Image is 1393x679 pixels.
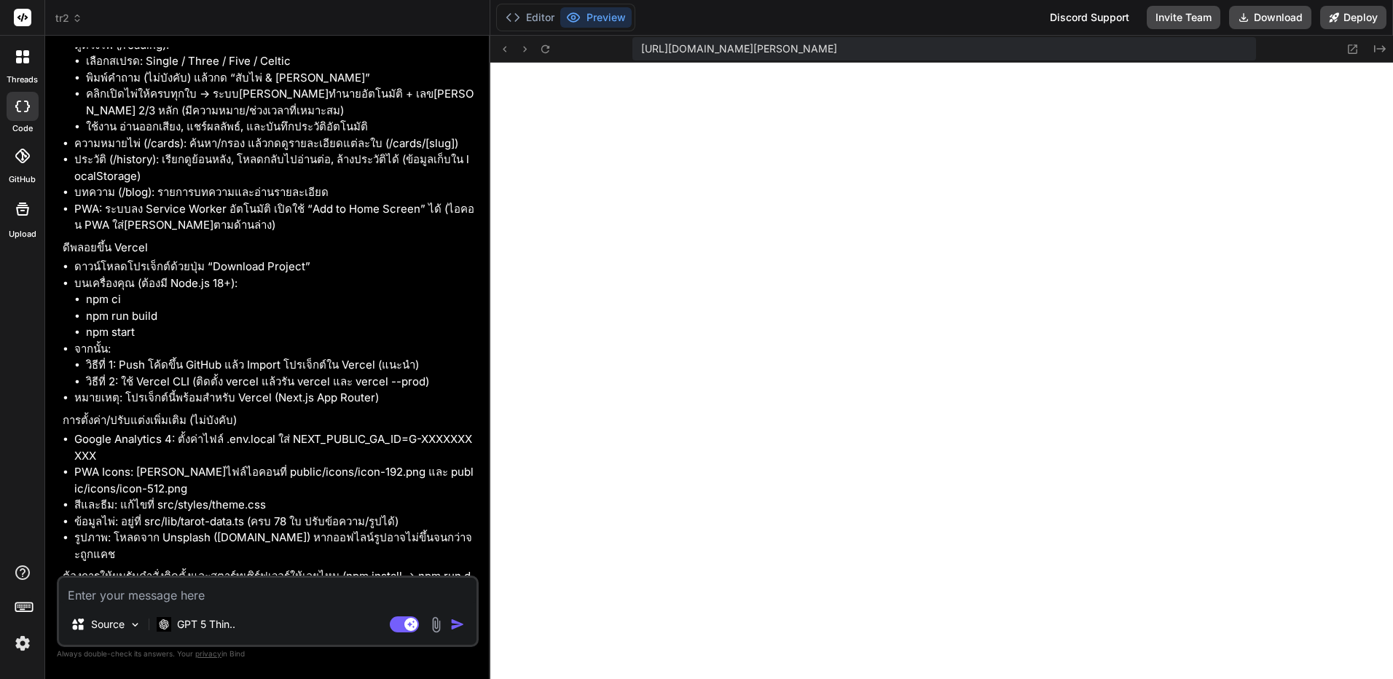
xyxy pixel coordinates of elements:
[129,619,141,631] img: Pick Models
[74,390,476,407] li: หมายเหตุ: โปรเจ็กต์นี้พร้อมสำหรับ Vercel (Next.js App Router)
[86,53,476,70] li: เลือกสเปรด: Single / Three / Five / Celtic
[74,37,476,136] li: ดูดวงไพ่ (/reading):
[12,122,33,135] label: code
[9,173,36,186] label: GitHub
[74,497,476,514] li: สีและธีม: แก้ไขที่ src/styles/theme.css
[91,617,125,632] p: Source
[74,275,476,341] li: บนเครื่องคุณ (ต้องมี Node.js 18+):
[86,119,476,136] li: ใช้งาน อ่านออกเสียง, แชร์ผลลัพธ์, และบันทึกประวัติอัตโนมัติ
[450,617,465,632] img: icon
[74,201,476,234] li: PWA: ระบบลง Service Worker อัตโนมัติ เปิดใช้ “Add to Home Screen” ได้ (ไอคอน PWA ใส่[PERSON_NAME]...
[86,357,476,374] li: วิธีที่ 1: Push โค้ดขึ้น GitHub แล้ว Import โปรเจ็กต์ใน Vercel (แนะนำ)
[641,42,837,56] span: [URL][DOMAIN_NAME][PERSON_NAME]
[9,228,36,240] label: Upload
[560,7,632,28] button: Preview
[195,649,221,658] span: privacy
[74,530,476,562] li: รูปภาพ: โหลดจาก Unsplash ([DOMAIN_NAME]) หากออฟไลน์รูปอาจไม่ขึ้นจนกว่าจะถูกแคช
[74,136,476,152] li: ความหมายไพ่ (/cards): ค้นหา/กรอง แล้วกดดูรายละเอียดแต่ละใบ (/cards/[slug])
[74,184,476,201] li: บทความ (/blog): รายการบทความและอ่านรายละเอียด
[74,464,476,497] li: PWA Icons: [PERSON_NAME]ไฟล์ไอคอนที่ public/icons/icon-192.png และ public/icons/icon-512.png
[63,240,476,256] p: ดีพลอยขึ้น Vercel
[86,324,476,341] li: npm start
[74,341,476,390] li: จากนั้น:
[177,617,235,632] p: GPT 5 Thin..
[86,374,476,390] li: วิธีที่ 2: ใช้ Vercel CLI (ติดตั้ง vercel แล้วรัน vercel และ vercel --prod)
[74,431,476,464] li: Google Analytics 4: ตั้งค่าไฟล์ .env.local ใส่ NEXT_PUBLIC_GA_ID=G-XXXXXXXXXX
[500,7,560,28] button: Editor
[86,308,476,325] li: npm run build
[1041,6,1138,29] div: Discord Support
[55,11,82,25] span: tr2
[74,152,476,184] li: ประวัติ (/history): เรียกดูย้อนหลัง, โหลดกลับไปอ่านต่อ, ล้างประวัติได้ (ข้อมูลเก็บใน localStorage)
[74,259,476,275] li: ดาวน์โหลดโปรเจ็กต์ด้วยปุ่ม “Download Project”
[1229,6,1311,29] button: Download
[157,617,171,631] img: GPT 5 Thinking High
[7,74,38,86] label: threads
[10,631,35,656] img: settings
[74,514,476,530] li: ข้อมูลไพ่: อยู่ที่ src/lib/tarot-data.ts (ครบ 78 ใบ ปรับข้อความ/รูปได้)
[1147,6,1220,29] button: Invite Team
[63,568,476,601] p: ต้องการให้ผมรันคำสั่งติดตั้งและสตาร์ทเซิร์ฟเวอร์ให้เลยไหม (npm install → npm run dev)?
[86,291,476,308] li: npm ci
[86,86,476,119] li: คลิกเปิดไพ่ให้ครบทุกใบ → ระบบ[PERSON_NAME]ทำนายอัตโนมัติ + เลข[PERSON_NAME] 2/3 หลัก (มีความหมาย/...
[57,647,479,661] p: Always double-check its answers. Your in Bind
[428,616,444,633] img: attachment
[63,412,476,429] p: การตั้งค่า/ปรับแต่งเพิ่มเติม (ไม่บังคับ)
[86,70,476,87] li: พิมพ์คำถาม (ไม่บังคับ) แล้วกด “สับไพ่ & [PERSON_NAME]”
[1320,6,1386,29] button: Deploy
